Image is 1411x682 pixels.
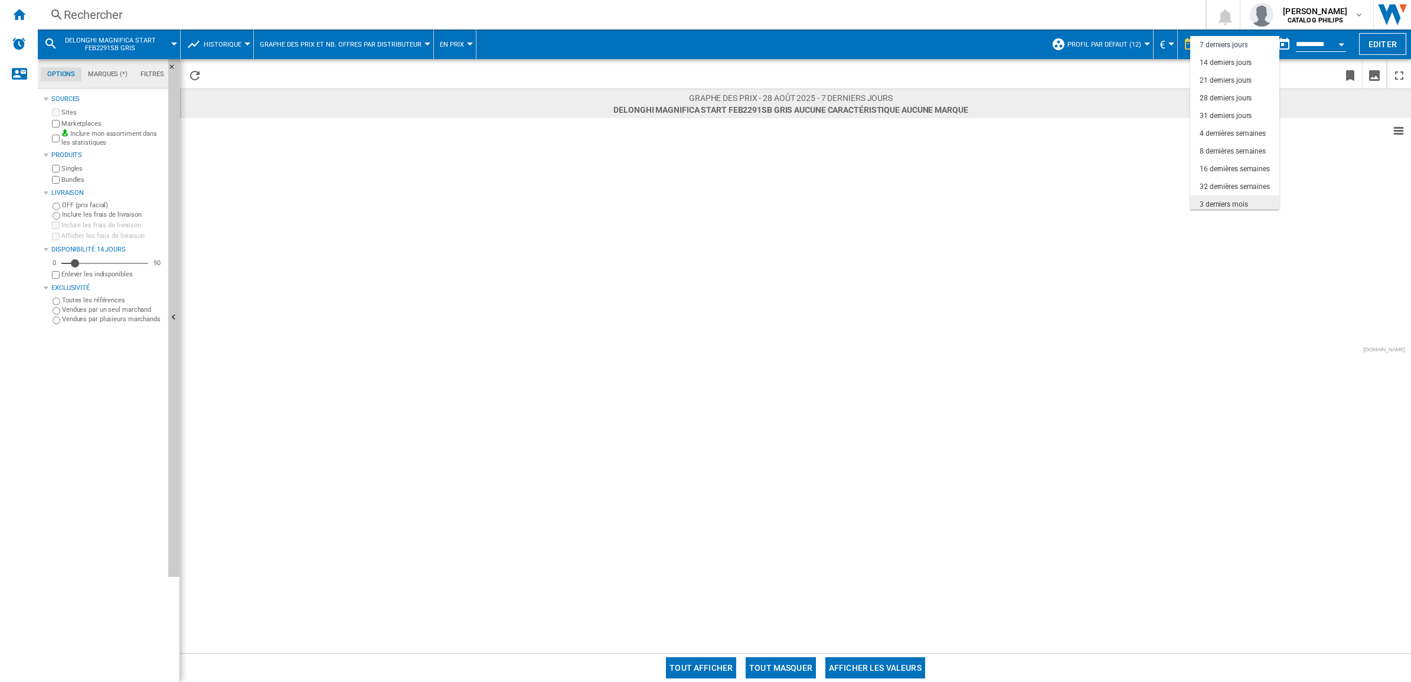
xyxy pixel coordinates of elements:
[1200,129,1266,139] div: 4 dernières semaines
[1200,93,1252,103] div: 28 derniers jours
[1200,58,1252,68] div: 14 derniers jours
[1200,182,1270,192] div: 32 dernières semaines
[1200,146,1266,156] div: 8 dernières semaines
[1200,164,1270,174] div: 16 dernières semaines
[1200,111,1252,121] div: 31 derniers jours
[1200,40,1247,50] div: 7 derniers jours
[1200,76,1252,86] div: 21 derniers jours
[1200,200,1248,210] div: 3 derniers mois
